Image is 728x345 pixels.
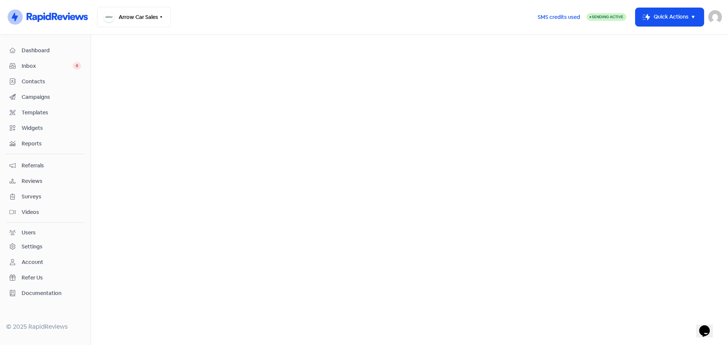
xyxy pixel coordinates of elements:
span: Dashboard [22,47,81,55]
iframe: chat widget [696,315,720,337]
a: Widgets [6,121,85,135]
a: Inbox 0 [6,59,85,73]
span: Referrals [22,162,81,170]
a: Refer Us [6,271,85,285]
img: User [708,10,722,24]
div: Settings [22,243,42,251]
a: Surveys [6,190,85,204]
a: Campaigns [6,90,85,104]
span: Campaigns [22,93,81,101]
a: Settings [6,240,85,254]
a: Templates [6,106,85,120]
span: Inbox [22,62,73,70]
a: Reports [6,137,85,151]
a: Referrals [6,159,85,173]
span: Documentation [22,289,81,297]
div: © 2025 RapidReviews [6,322,85,331]
a: Dashboard [6,44,85,58]
a: Documentation [6,286,85,300]
span: Reviews [22,177,81,185]
a: SMS credits used [531,12,587,20]
span: Surveys [22,193,81,201]
span: Videos [22,208,81,216]
button: Quick Actions [635,8,704,26]
span: Sending Active [592,14,623,19]
div: Users [22,229,36,237]
a: Account [6,255,85,269]
div: Account [22,258,43,266]
a: Users [6,226,85,240]
span: Templates [22,109,81,117]
span: SMS credits used [538,13,580,21]
span: 0 [73,62,81,70]
span: Widgets [22,124,81,132]
a: Contacts [6,75,85,89]
span: Contacts [22,78,81,86]
button: Arrow Car Sales [97,7,171,27]
a: Reviews [6,174,85,188]
a: Videos [6,205,85,219]
a: Sending Active [587,12,626,22]
span: Refer Us [22,274,81,282]
span: Reports [22,140,81,148]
